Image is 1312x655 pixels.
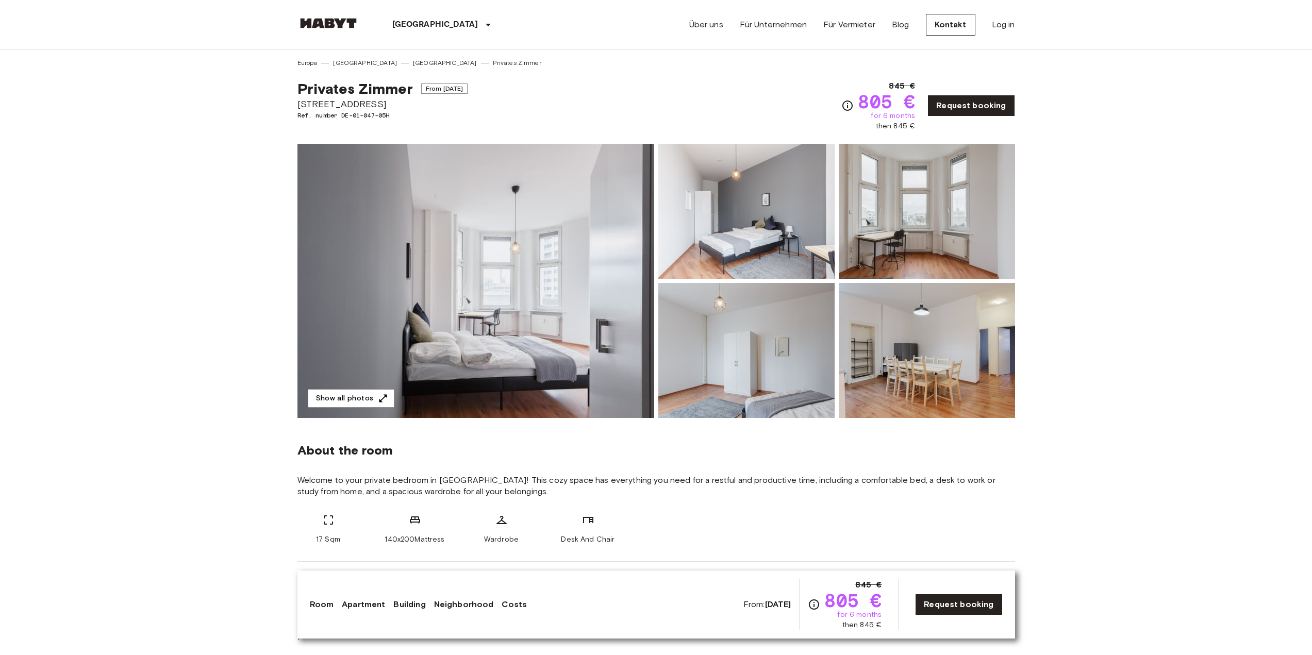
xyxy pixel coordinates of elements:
span: Ref. number DE-01-047-05H [297,111,468,120]
img: Habyt [297,18,359,28]
span: From [DATE] [421,83,468,94]
a: Room [310,598,334,611]
span: Desk And Chair [561,534,615,545]
a: Für Vermieter [823,19,875,31]
a: [GEOGRAPHIC_DATA] [413,58,477,68]
span: [STREET_ADDRESS] [297,97,468,111]
span: Wardrobe [484,534,519,545]
img: Marketing picture of unit DE-01-047-05H [297,144,654,418]
a: Costs [502,598,527,611]
span: 805 € [858,92,915,111]
span: Welcome to your private bedroom in [GEOGRAPHIC_DATA]! This cozy space has everything you need for... [297,475,1015,497]
a: Request booking [915,594,1002,615]
span: then 845 € [842,620,882,630]
a: Kontakt [926,14,975,36]
a: Request booking [927,95,1015,116]
span: Privates Zimmer [297,80,413,97]
span: 805 € [824,591,882,610]
a: Building [393,598,425,611]
p: [GEOGRAPHIC_DATA] [392,19,478,31]
img: Picture of unit DE-01-047-05H [839,144,1015,279]
span: then 845 € [876,121,916,131]
span: 17 Sqm [316,534,340,545]
a: Privates Zimmer [493,58,541,68]
a: [GEOGRAPHIC_DATA] [333,58,397,68]
a: Log in [992,19,1015,31]
a: Neighborhood [434,598,494,611]
img: Picture of unit DE-01-047-05H [839,283,1015,418]
img: Picture of unit DE-01-047-05H [658,144,835,279]
b: [DATE] [765,599,791,609]
span: for 6 months [837,610,882,620]
span: 845 € [855,579,882,591]
button: Show all photos [308,389,394,408]
img: Picture of unit DE-01-047-05H [658,283,835,418]
span: 845 € [889,80,915,92]
a: Blog [892,19,909,31]
a: Europa [297,58,318,68]
span: About the room [297,443,1015,458]
svg: Check cost overview for full price breakdown. Please note that discounts apply to new joiners onl... [808,598,820,611]
span: From: [743,599,791,610]
svg: Check cost overview for full price breakdown. Please note that discounts apply to new joiners onl... [841,99,854,112]
a: Über uns [689,19,723,31]
span: for 6 months [871,111,915,121]
a: Apartment [342,598,385,611]
span: 140x200Mattress [385,534,444,545]
a: Für Unternehmen [740,19,807,31]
